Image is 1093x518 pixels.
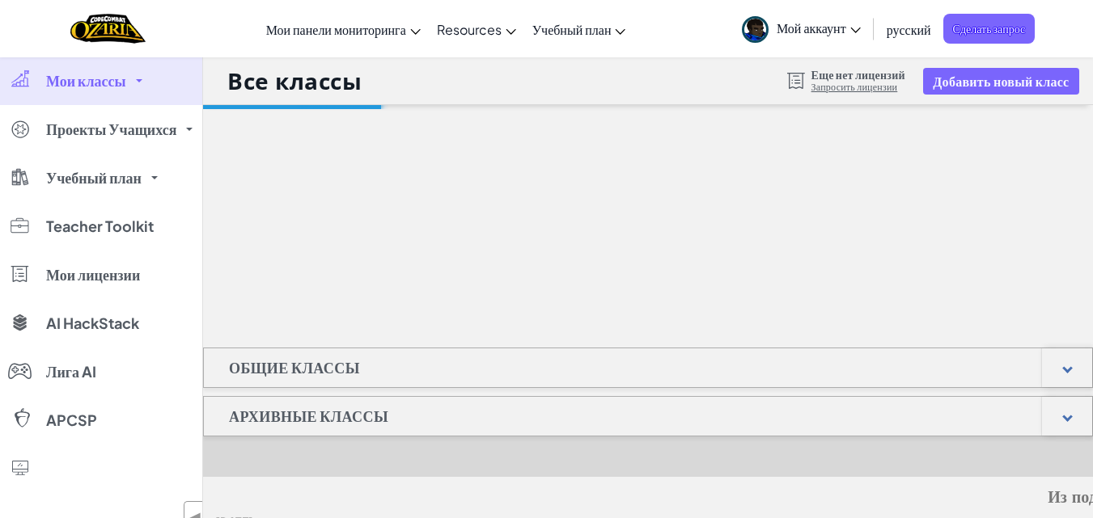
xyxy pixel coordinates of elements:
[742,16,769,43] img: avatar
[734,3,869,54] a: Мой аккаунт
[429,7,524,51] a: Resources
[204,396,413,436] h1: Архивные классы
[532,21,612,38] span: Учебный план
[524,7,634,51] a: Учебный план
[70,12,146,45] img: Home
[46,74,126,88] span: Мои классы
[70,12,146,45] a: Ozaria by CodeCombat logo
[943,14,1036,44] a: Сделать запрос
[46,267,140,282] span: Мои лицензии
[46,122,176,137] span: Проекты Учащихся
[266,21,406,38] span: Мои панели мониторинга
[879,7,939,51] a: русский
[46,316,139,331] span: AI HackStack
[46,219,154,234] span: Teacher Toolkit
[258,7,429,51] a: Мои панели мониторинга
[811,68,905,81] span: Еще нет лицензий
[204,347,385,388] h1: Общие классы
[777,19,861,36] span: Мой аккаунт
[46,364,96,379] span: Лига AI
[923,68,1078,95] button: Добавить новый класс
[437,21,502,38] span: Resources
[887,21,931,38] span: русский
[46,171,142,185] span: Учебный план
[811,81,905,94] a: Запросить лицензии
[227,65,362,96] h1: Все классы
